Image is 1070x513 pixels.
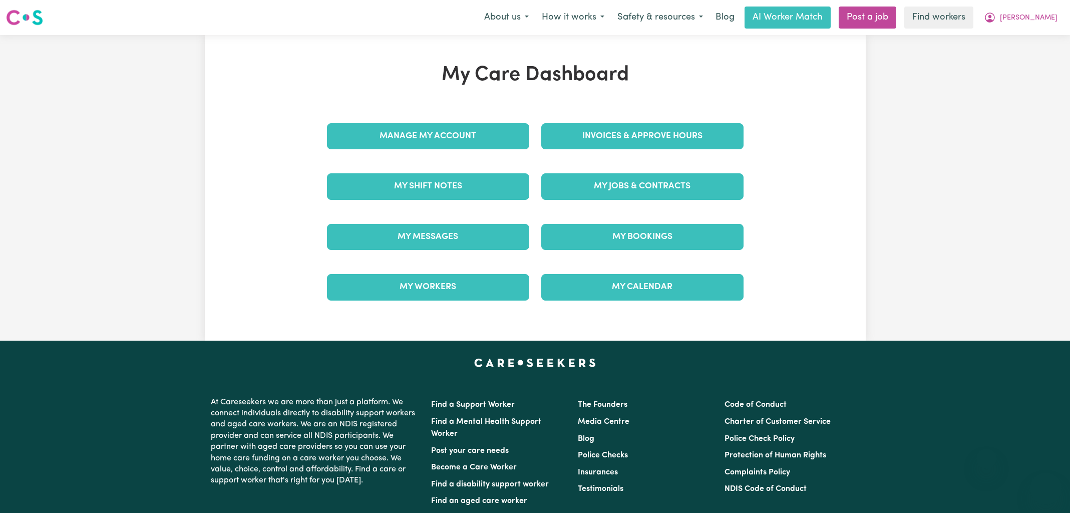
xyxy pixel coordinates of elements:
[327,274,529,300] a: My Workers
[976,449,996,469] iframe: Close message
[6,9,43,27] img: Careseekers logo
[541,173,744,199] a: My Jobs & Contracts
[541,123,744,149] a: Invoices & Approve Hours
[725,418,831,426] a: Charter of Customer Service
[327,173,529,199] a: My Shift Notes
[431,418,541,438] a: Find a Mental Health Support Worker
[431,480,549,488] a: Find a disability support worker
[578,468,618,476] a: Insurances
[839,7,896,29] a: Post a job
[6,6,43,29] a: Careseekers logo
[327,224,529,250] a: My Messages
[1030,473,1062,505] iframe: Button to launch messaging window
[578,418,629,426] a: Media Centre
[578,485,623,493] a: Testimonials
[478,7,535,28] button: About us
[431,401,515,409] a: Find a Support Worker
[578,401,627,409] a: The Founders
[431,463,517,471] a: Become a Care Worker
[725,435,795,443] a: Police Check Policy
[578,451,628,459] a: Police Checks
[904,7,973,29] a: Find workers
[535,7,611,28] button: How it works
[725,451,826,459] a: Protection of Human Rights
[321,63,750,87] h1: My Care Dashboard
[327,123,529,149] a: Manage My Account
[745,7,831,29] a: AI Worker Match
[709,7,741,29] a: Blog
[541,274,744,300] a: My Calendar
[977,7,1064,28] button: My Account
[725,401,787,409] a: Code of Conduct
[431,497,527,505] a: Find an aged care worker
[211,393,419,490] p: At Careseekers we are more than just a platform. We connect individuals directly to disability su...
[611,7,709,28] button: Safety & resources
[474,359,596,367] a: Careseekers home page
[725,485,807,493] a: NDIS Code of Conduct
[541,224,744,250] a: My Bookings
[431,447,509,455] a: Post your care needs
[725,468,790,476] a: Complaints Policy
[1000,13,1057,24] span: [PERSON_NAME]
[578,435,594,443] a: Blog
